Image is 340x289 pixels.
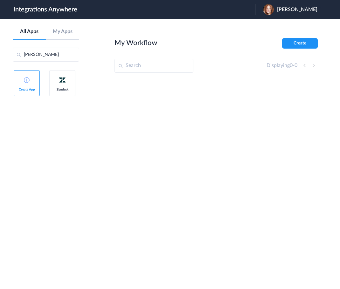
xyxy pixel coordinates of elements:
[282,38,318,49] button: Create
[46,29,80,35] a: My Apps
[13,29,46,35] a: All Apps
[267,63,297,69] h4: Displaying -
[277,7,317,13] span: [PERSON_NAME]
[290,63,293,68] span: 0
[59,76,66,84] img: zendesk-logo.svg
[17,88,37,91] span: Create App
[114,39,157,47] h2: My Workflow
[263,4,274,15] img: me.png
[24,77,30,83] img: add-icon.svg
[52,88,72,91] span: Zendesk
[114,59,193,73] input: Search
[295,63,297,68] span: 0
[13,6,77,13] h1: Integrations Anywhere
[13,48,79,62] input: Search by name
